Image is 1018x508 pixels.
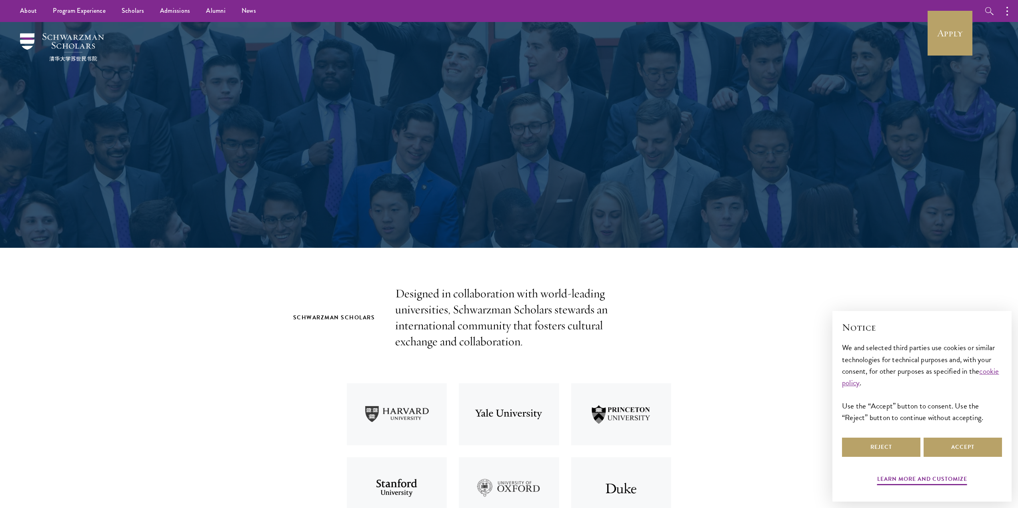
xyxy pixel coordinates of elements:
[293,313,379,323] h2: Schwarzman Scholars
[395,286,623,350] p: Designed in collaboration with world-leading universities, Schwarzman Scholars stewards an intern...
[842,321,1002,334] h2: Notice
[842,342,1002,423] div: We and selected third parties use cookies or similar technologies for technical purposes and, wit...
[842,365,999,388] a: cookie policy
[842,438,920,457] button: Reject
[877,474,967,486] button: Learn more and customize
[924,438,1002,457] button: Accept
[928,11,972,56] a: Apply
[20,33,104,61] img: Schwarzman Scholars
